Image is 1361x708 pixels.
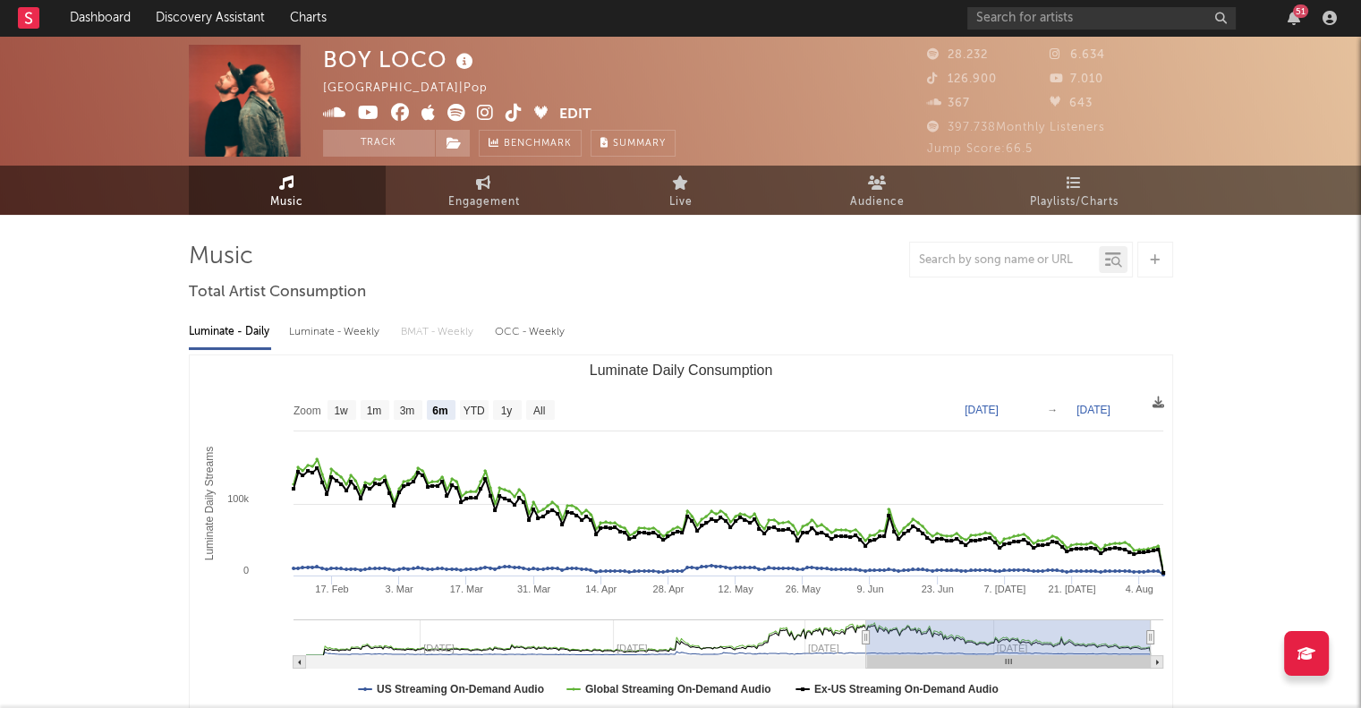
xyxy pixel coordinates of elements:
[589,363,772,378] text: Luminate Daily Consumption
[856,584,883,594] text: 9. Jun
[591,130,676,157] button: Summary
[385,584,413,594] text: 3. Mar
[921,584,953,594] text: 23. Jun
[976,166,1173,215] a: Playlists/Charts
[718,584,753,594] text: 12. May
[323,130,435,157] button: Track
[504,133,572,155] span: Benchmark
[189,166,386,215] a: Music
[323,78,508,99] div: [GEOGRAPHIC_DATA] | Pop
[289,317,383,347] div: Luminate - Weekly
[323,45,478,74] div: BOY LOCO
[585,584,617,594] text: 14. Apr
[669,192,693,213] span: Live
[293,405,321,417] text: Zoom
[1050,73,1103,85] span: 7.010
[583,166,779,215] a: Live
[227,493,249,504] text: 100k
[652,584,684,594] text: 28. Apr
[500,405,512,417] text: 1y
[270,192,303,213] span: Music
[779,166,976,215] a: Audience
[1050,98,1093,109] span: 643
[1030,192,1119,213] span: Playlists/Charts
[1288,11,1300,25] button: 51
[1048,584,1095,594] text: 21. [DATE]
[399,405,414,417] text: 3m
[910,253,1099,268] input: Search by song name or URL
[202,447,215,560] text: Luminate Daily Streams
[927,98,970,109] span: 367
[366,405,381,417] text: 1m
[449,584,483,594] text: 17. Mar
[448,192,520,213] span: Engagement
[1125,584,1153,594] text: 4. Aug
[1076,404,1110,416] text: [DATE]
[965,404,999,416] text: [DATE]
[927,73,997,85] span: 126.900
[1050,49,1105,61] span: 6.634
[785,584,821,594] text: 26. May
[559,104,591,126] button: Edit
[1293,4,1308,18] div: 51
[613,139,666,149] span: Summary
[479,130,582,157] a: Benchmark
[813,683,998,695] text: Ex-US Streaming On-Demand Audio
[386,166,583,215] a: Engagement
[189,317,271,347] div: Luminate - Daily
[242,565,248,576] text: 0
[432,405,447,417] text: 6m
[967,7,1236,30] input: Search for artists
[334,405,348,417] text: 1w
[495,317,566,347] div: OCC - Weekly
[1047,404,1058,416] text: →
[463,405,484,417] text: YTD
[315,584,348,594] text: 17. Feb
[927,143,1033,155] span: Jump Score: 66.5
[927,122,1105,133] span: 397.738 Monthly Listeners
[850,192,905,213] span: Audience
[532,405,544,417] text: All
[516,584,550,594] text: 31. Mar
[377,683,544,695] text: US Streaming On-Demand Audio
[584,683,770,695] text: Global Streaming On-Demand Audio
[983,584,1025,594] text: 7. [DATE]
[927,49,988,61] span: 28.232
[189,282,366,303] span: Total Artist Consumption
